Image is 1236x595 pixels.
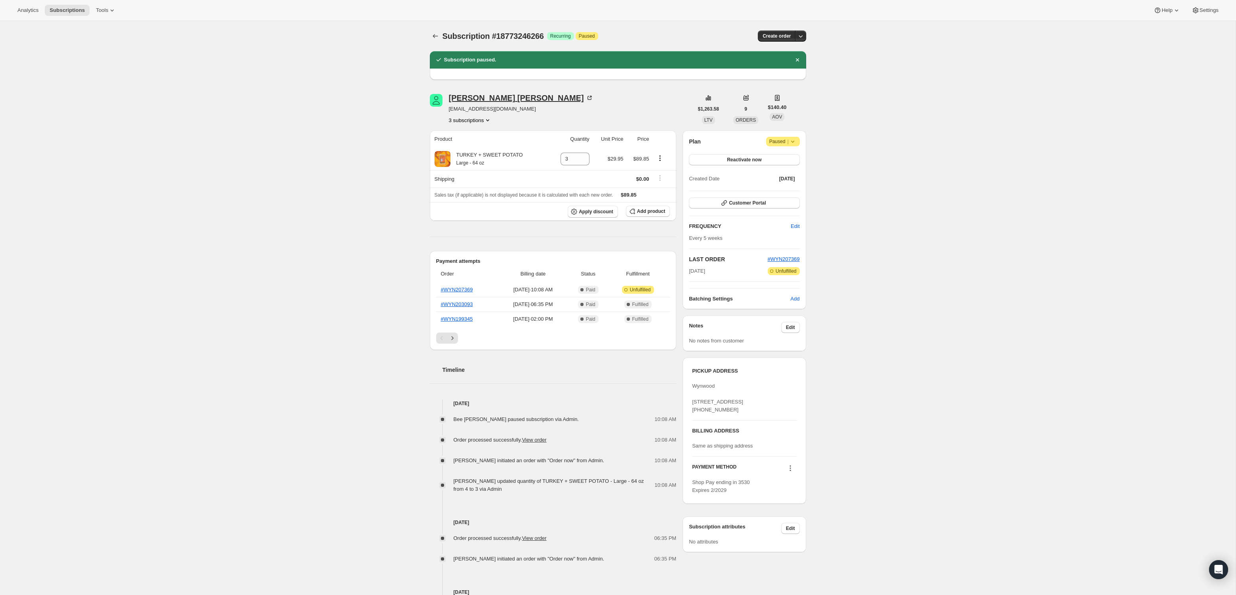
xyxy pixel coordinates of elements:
[430,130,550,148] th: Product
[522,437,547,443] a: View order
[692,367,796,375] h3: PICKUP ADDRESS
[786,220,804,233] button: Edit
[549,130,592,148] th: Quantity
[449,105,593,113] span: [EMAIL_ADDRESS][DOMAIN_NAME]
[689,338,744,344] span: No notes from customer
[689,197,799,209] button: Customer Portal
[786,293,804,305] button: Add
[727,157,761,163] span: Reactivate now
[500,300,566,308] span: [DATE] · 06:35 PM
[689,138,701,145] h2: Plan
[500,270,566,278] span: Billing date
[626,130,651,148] th: Price
[692,479,750,493] span: Shop Pay ending in 3530 Expires 2/2029
[689,539,718,545] span: No attributes
[1200,7,1219,13] span: Settings
[632,301,649,308] span: Fulfilled
[568,206,618,218] button: Apply discount
[636,176,649,182] span: $0.00
[436,257,670,265] h2: Payment attempts
[443,366,677,374] h2: Timeline
[450,151,523,167] div: TURKEY + SWEET POTATO
[444,56,496,64] h2: Subscription paused.
[689,267,705,275] span: [DATE]
[626,206,670,217] button: Add product
[454,457,605,463] span: [PERSON_NAME] initiated an order with "Order now" from Admin.
[454,556,605,562] span: [PERSON_NAME] initiated an order with "Order now" from Admin.
[443,32,544,40] span: Subscription #18773246266
[586,316,595,322] span: Paid
[96,7,108,13] span: Tools
[692,427,796,435] h3: BILLING ADDRESS
[500,286,566,294] span: [DATE] · 10:08 AM
[449,116,492,124] button: Product actions
[441,301,473,307] a: #WYN203093
[772,114,782,120] span: AOV
[456,160,484,166] small: Large - 64 oz
[633,156,649,162] span: $89.85
[781,322,800,333] button: Edit
[654,481,676,489] span: 10:08 AM
[779,176,795,182] span: [DATE]
[579,209,613,215] span: Apply discount
[689,154,799,165] button: Reactivate now
[763,33,791,39] span: Create order
[430,170,550,187] th: Shipping
[436,265,498,283] th: Order
[689,523,781,534] h3: Subscription attributes
[786,324,795,331] span: Edit
[454,535,547,541] span: Order processed successfully.
[630,287,651,293] span: Unfulfilled
[736,117,756,123] span: ORDERS
[454,478,644,492] span: [PERSON_NAME] updated quantity of TURKEY + SWEET POTATO - Large - 64 oz from 4 to 3 via Admin
[17,7,38,13] span: Analytics
[768,255,800,263] button: #WYN207369
[1209,560,1228,579] div: Open Intercom Messenger
[654,415,676,423] span: 10:08 AM
[592,130,626,148] th: Unit Price
[430,400,677,408] h4: [DATE]
[704,117,713,123] span: LTV
[91,5,121,16] button: Tools
[769,138,797,145] span: Paused
[430,31,441,42] button: Subscriptions
[768,256,800,262] a: #WYN207369
[768,103,786,111] span: $140.40
[787,138,788,145] span: |
[449,94,593,102] div: [PERSON_NAME] [PERSON_NAME]
[744,106,747,112] span: 9
[790,295,799,303] span: Add
[436,333,670,344] nav: Pagination
[586,287,595,293] span: Paid
[781,523,800,534] button: Edit
[654,174,666,182] button: Shipping actions
[430,518,677,526] h4: [DATE]
[740,103,752,115] button: 9
[692,443,753,449] span: Same as shipping address
[689,175,719,183] span: Created Date
[792,54,803,65] button: Dismiss notification
[689,235,723,241] span: Every 5 weeks
[13,5,43,16] button: Analytics
[430,94,443,107] span: Laura Rodriguez
[610,270,665,278] span: Fulfillment
[447,333,458,344] button: Next
[522,535,547,541] a: View order
[1149,5,1185,16] button: Help
[689,295,790,303] h6: Batching Settings
[570,270,606,278] span: Status
[654,436,676,444] span: 10:08 AM
[579,33,595,39] span: Paused
[776,268,797,274] span: Unfulfilled
[791,222,799,230] span: Edit
[786,525,795,532] span: Edit
[441,287,473,293] a: #WYN207369
[689,322,781,333] h3: Notes
[637,208,665,214] span: Add product
[758,31,795,42] button: Create order
[435,151,450,167] img: product img
[50,7,85,13] span: Subscriptions
[654,555,677,563] span: 06:35 PM
[454,416,579,422] span: Bee [PERSON_NAME] paused subscription via Admin.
